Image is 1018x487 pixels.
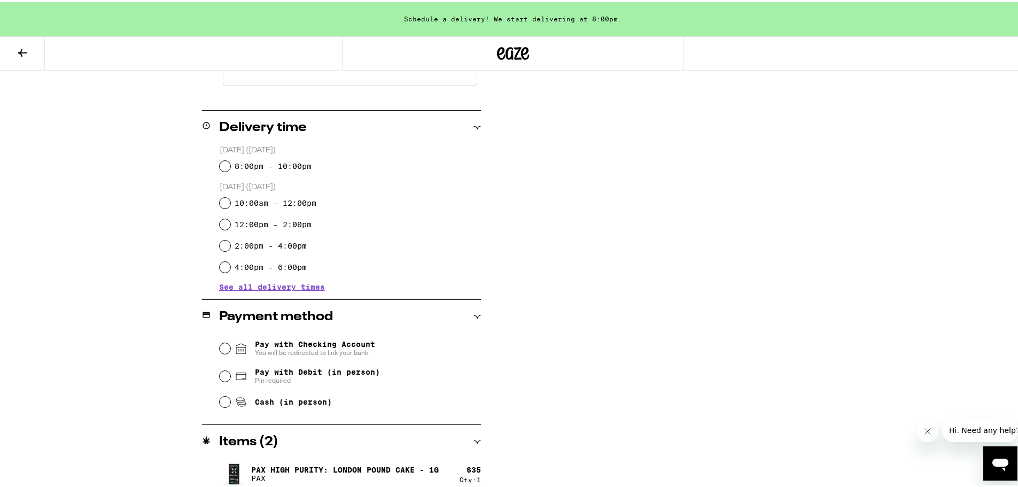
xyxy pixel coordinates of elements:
p: Pax High Purity: London Pound Cake - 1g [251,463,439,472]
label: 12:00pm - 2:00pm [235,218,312,227]
span: Pin required [255,374,380,383]
button: See all delivery times [219,281,325,289]
span: Cash (in person) [255,396,332,404]
span: Hi. Need any help? [6,7,77,16]
div: Qty: 1 [460,474,481,481]
span: Pay with Debit (in person) [255,366,380,374]
label: 10:00am - 12:00pm [235,197,316,205]
p: [DATE] ([DATE]) [220,180,481,190]
span: Pay with Checking Account [255,338,375,355]
label: 8:00pm - 10:00pm [235,160,312,168]
iframe: Button to launch messaging window [983,444,1017,478]
label: 2:00pm - 4:00pm [235,239,307,248]
h2: Payment method [219,308,333,321]
iframe: Message from company [943,416,1017,440]
h2: Delivery time [219,119,307,132]
p: PAX [251,472,439,481]
iframe: Close message [917,419,938,440]
h2: Items ( 2 ) [219,434,278,446]
label: 4:00pm - 6:00pm [235,261,307,269]
div: $ 35 [467,463,481,472]
p: [DATE] ([DATE]) [220,143,481,153]
img: Pax High Purity: London Pound Cake - 1g [219,457,249,487]
span: You will be redirected to link your bank [255,346,375,355]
